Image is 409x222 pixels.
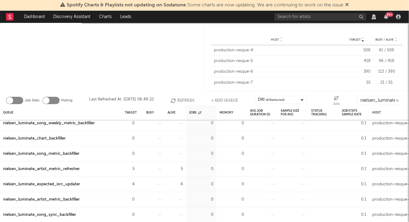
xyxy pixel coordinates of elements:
[125,196,134,203] div: 0
[386,12,393,17] div: 99 +
[219,135,244,142] div: 0
[3,120,95,127] a: nielsen_luminate_song_weekly_metric_backfiller
[219,196,244,203] div: 0
[20,11,49,23] a: Dashboard
[189,166,213,173] div: 0
[349,38,361,42] span: Target
[125,181,134,188] div: 4
[67,3,343,8] span: : Some charts are now updating. We are continuing to work on the issue
[342,166,366,173] div: 0.1
[171,96,194,105] button: Refresh
[3,211,76,219] a: nielsen_luminate_song_sync_backfiller
[281,106,305,119] div: Sample Size For Avg
[342,150,366,158] div: 0.1
[345,3,349,8] span: Dismiss
[89,96,154,105] div: Last Refreshed At: [DATE] 06:49:22
[125,166,134,173] div: 5
[168,166,183,173] div: 5
[125,150,134,158] div: 0
[219,181,244,188] div: 0
[125,135,134,142] div: 0
[219,150,244,158] div: 0
[343,69,370,75] div: 390
[271,38,279,42] span: Host
[189,196,213,203] div: 0
[376,38,394,42] span: Busy / Alive
[374,80,400,86] div: 21 / 55
[189,120,213,127] div: 0
[219,120,244,127] div: 0
[3,196,80,203] a: nielsen_luminate_artist_metric_backfiller
[211,96,238,105] button: + Add Queue
[214,69,340,75] div: production-resque-6
[116,11,135,23] a: Leads
[311,106,336,119] div: Status Tracking
[3,150,79,158] a: nielsen_luminate_song_metric_backfiller
[342,135,366,142] div: 0.1
[333,100,340,108] div: Jobs
[219,166,244,173] div: 0
[266,96,285,104] span: ( 8 / 8 selected)
[374,47,400,53] div: 41 / 508
[3,181,80,188] a: nielsen_luminate_expected_isrc_updater
[168,181,183,188] div: 4
[384,14,388,19] button: 99+
[67,3,186,8] span: Spotify Charts & Playlists not updating on Sodatone
[61,97,72,104] label: Polling
[374,58,400,64] div: 96 / 418
[125,120,134,127] div: 0
[374,69,400,75] div: 113 / 390
[250,106,275,119] div: Avg Job Duration (s)
[219,211,244,219] div: 0
[343,58,370,64] div: 418
[189,106,201,119] div: Jobs
[95,11,116,23] a: Charts
[372,106,381,119] div: Host
[333,96,340,107] div: Jobs
[189,150,213,158] div: 0
[343,80,370,86] div: 55
[189,135,213,142] div: 0
[342,106,366,119] div: Job Stats Sample Rate
[189,211,213,219] div: 0
[3,106,13,119] div: Queue
[146,106,154,119] div: Busy
[3,166,80,173] a: nielsen_luminate_artist_metric_refresher
[214,80,340,86] div: production-resque-7
[168,106,175,119] div: Alive
[189,181,213,188] div: 0
[342,120,366,127] div: 0.1
[275,13,366,21] input: Search for artists
[125,211,134,219] div: 0
[342,211,366,219] div: 0.1
[342,196,366,203] div: 0.1
[342,181,366,188] div: 0.1
[214,47,340,53] div: production-resque-4
[258,96,285,104] div: DRI
[219,106,233,119] div: Memory
[214,58,340,64] div: production-resque-5
[357,96,403,105] input: Search...
[3,135,66,142] a: nielsen_luminate_chart_backfiller
[343,47,370,53] div: 508
[125,106,137,119] div: Target
[25,97,39,104] label: Job Stats
[49,11,95,23] a: Discovery Assistant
